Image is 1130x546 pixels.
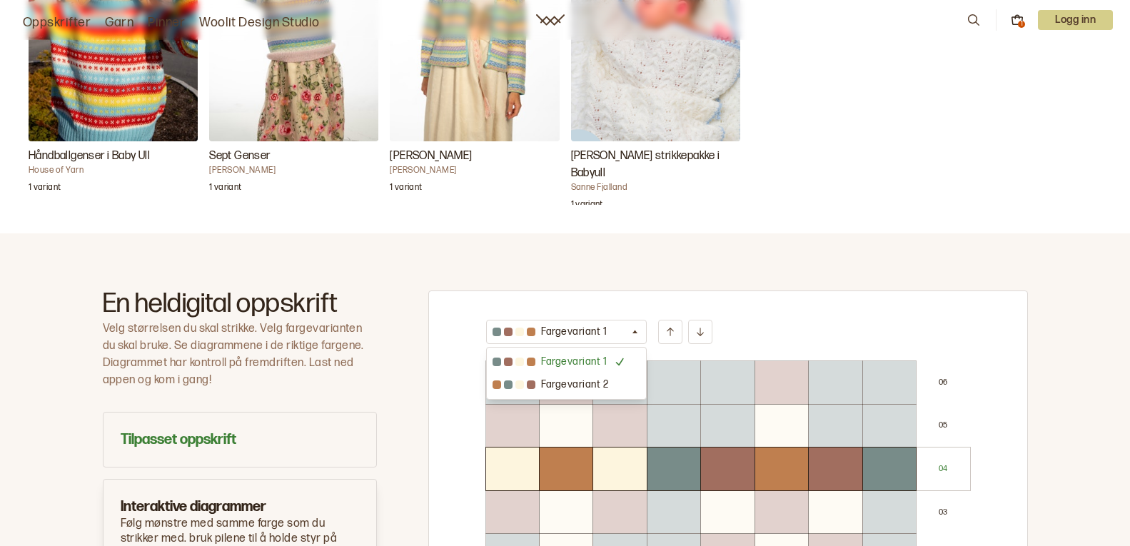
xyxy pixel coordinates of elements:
[209,165,378,176] h4: [PERSON_NAME]
[209,182,241,196] p: 1 variant
[209,148,378,165] h3: Sept Genser
[1011,14,1024,26] button: 1
[541,355,607,369] p: Fargevariant 1
[105,13,133,33] a: Garn
[390,165,559,176] h4: [PERSON_NAME]
[536,14,565,26] a: Woolit
[571,199,603,213] p: 1 variant
[486,320,647,344] button: Fargevariant 1
[541,325,607,339] p: Fargevariant 1
[541,378,609,392] p: Fargevariant 2
[1038,10,1113,30] button: User dropdown
[29,148,198,165] h3: Håndballgenser i Baby Ull
[29,165,198,176] h4: House of Yarn
[571,182,740,193] h4: Sanne Fjalland
[939,420,948,430] p: 0 5
[1018,21,1025,28] div: 1
[103,320,377,389] p: Velg størrelsen du skal strikke. Velg fargevarianten du skal bruke. Se diagrammene i de riktige f...
[390,182,422,196] p: 1 variant
[486,347,647,400] ul: Fargevariant 1
[121,430,359,450] h3: Tilpasset oppskrift
[939,464,948,474] p: 0 4
[103,290,377,318] h2: En heldigital oppskrift
[29,182,61,196] p: 1 variant
[199,13,320,33] a: Woolit Design Studio
[148,13,185,33] a: Pinner
[939,378,948,388] p: 0 6
[571,148,740,182] h3: [PERSON_NAME] strikkepakke i Babyull
[1038,10,1113,30] p: Logg inn
[23,13,91,33] a: Oppskrifter
[939,507,948,517] p: 0 3
[390,148,559,165] h3: [PERSON_NAME]
[121,497,359,517] h3: Interaktive diagrammer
